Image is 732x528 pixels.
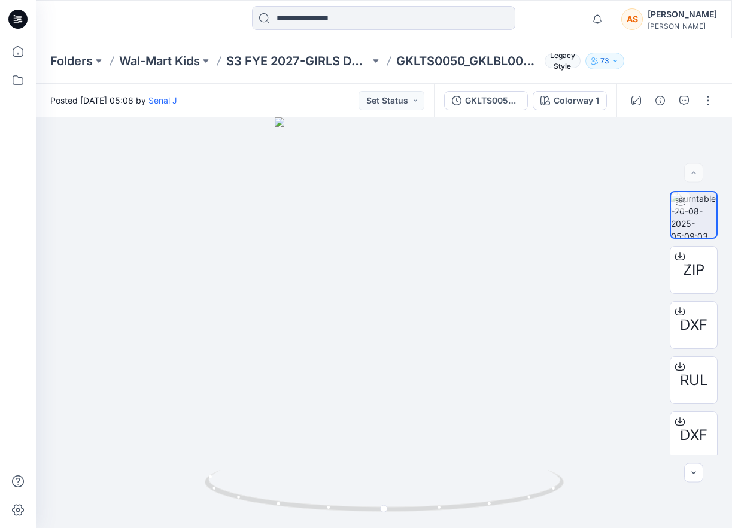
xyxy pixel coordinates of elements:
a: Senal J [148,95,177,105]
button: GKLTS0050_GKLBL0008_OP2_REV1 [444,91,528,110]
span: Legacy Style [545,54,581,68]
span: RUL [680,369,708,391]
div: AS [621,8,643,30]
button: Legacy Style [540,53,581,69]
p: 73 [600,54,609,68]
div: GKLTS0050_GKLBL0008_OP2_REV1 [465,94,520,107]
span: ZIP [683,259,704,281]
div: [PERSON_NAME] [648,7,717,22]
div: Colorway 1 [554,94,599,107]
span: DXF [680,314,707,336]
a: Folders [50,53,93,69]
button: 73 [585,53,624,69]
div: [PERSON_NAME] [648,22,717,31]
button: Colorway 1 [533,91,607,110]
span: Posted [DATE] 05:08 by [50,94,177,107]
button: Details [651,91,670,110]
a: S3 FYE 2027-GIRLS DEV-FASHION [226,53,370,69]
span: DXF [680,424,707,446]
p: GKLTS0050_GKLBL0008_OP2_REV1 [396,53,540,69]
img: turntable-20-08-2025-05:09:03 [671,192,716,238]
a: Wal-Mart Kids [119,53,200,69]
